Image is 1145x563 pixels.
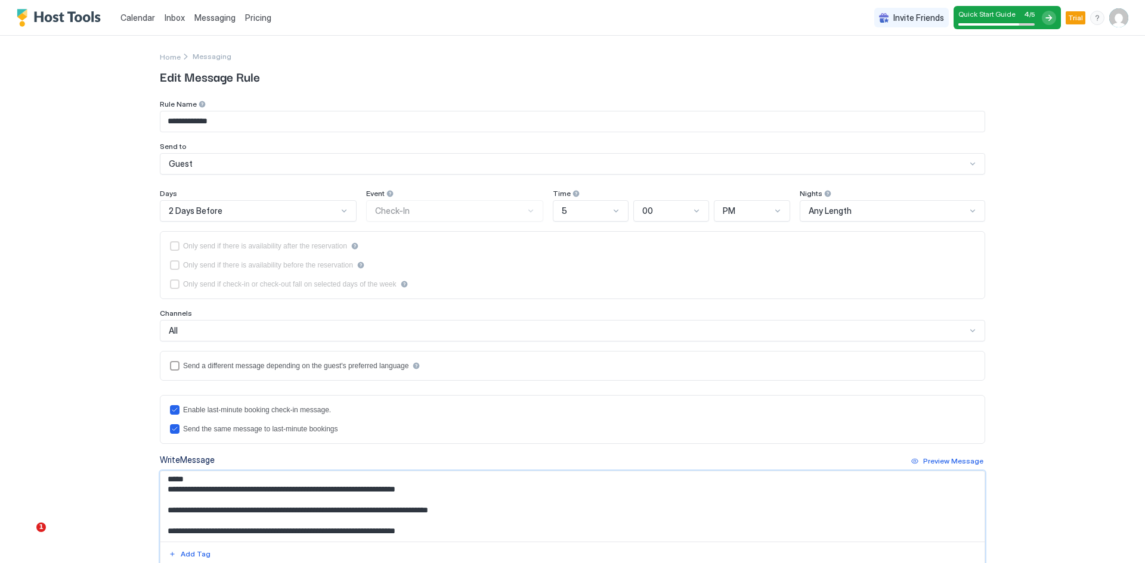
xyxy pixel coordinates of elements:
[809,206,852,216] span: Any Length
[1024,10,1029,18] span: 4
[183,280,397,288] div: Only send if check-in or check-out fall on selected days of the week
[183,261,353,269] div: Only send if there is availability before the reservation
[170,241,975,251] div: afterReservation
[169,206,222,216] span: 2 Days Before
[169,158,193,169] span: Guest
[120,11,155,24] a: Calendar
[909,454,985,468] button: Preview Message
[12,522,41,551] iframe: Intercom live chat
[160,111,985,132] input: Input Field
[160,50,181,63] a: Home
[723,206,735,216] span: PM
[165,11,185,24] a: Inbox
[183,362,409,370] div: Send a different message depending on the guest's preferred language
[193,52,231,61] div: Breadcrumb
[553,189,571,198] span: Time
[160,309,192,318] span: Channels
[170,405,975,415] div: lastMinuteMessageEnabled
[160,471,985,542] textarea: Input Field
[160,189,177,198] span: Days
[170,260,975,270] div: beforeReservation
[170,361,975,371] div: languagesEnabled
[366,189,385,198] span: Event
[36,522,46,532] span: 1
[958,10,1016,18] span: Quick Start Guide
[800,189,822,198] span: Nights
[194,13,236,23] span: Messaging
[562,206,567,216] span: 5
[193,52,231,61] span: Messaging
[642,206,653,216] span: 00
[160,52,181,61] span: Home
[170,424,975,434] div: lastMinuteMessageIsTheSame
[170,279,975,289] div: isLimited
[923,456,983,466] div: Preview Message
[160,142,187,151] span: Send to
[1090,11,1104,25] div: menu
[245,13,271,23] span: Pricing
[183,406,331,414] div: Enable last-minute booking check-in message.
[165,13,185,23] span: Inbox
[181,549,211,559] div: Add Tag
[1029,11,1035,18] span: / 5
[169,325,178,336] span: All
[194,11,236,24] a: Messaging
[160,99,197,108] span: Rule Name
[183,425,338,433] div: Send the same message to last-minute bookings
[17,9,106,27] a: Host Tools Logo
[167,547,212,561] button: Add Tag
[160,453,215,466] div: Write Message
[160,67,985,85] span: Edit Message Rule
[1109,8,1128,27] div: User profile
[183,242,347,250] div: Only send if there is availability after the reservation
[120,13,155,23] span: Calendar
[1068,13,1083,23] span: Trial
[893,13,944,23] span: Invite Friends
[160,50,181,63] div: Breadcrumb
